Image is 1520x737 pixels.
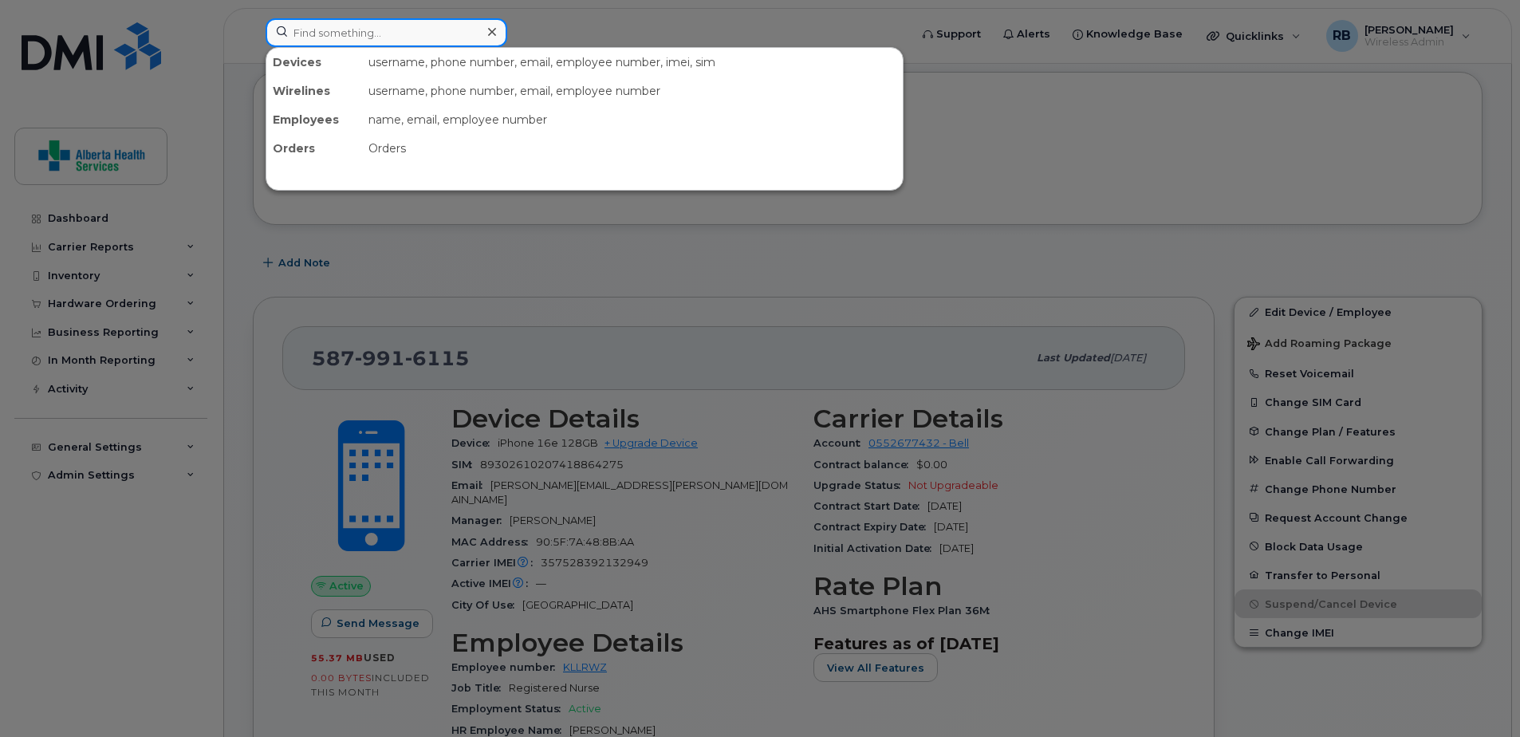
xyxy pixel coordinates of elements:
[362,48,903,77] div: username, phone number, email, employee number, imei, sim
[362,77,903,105] div: username, phone number, email, employee number
[266,48,362,77] div: Devices
[266,134,362,163] div: Orders
[362,134,903,163] div: Orders
[266,18,507,47] input: Find something...
[266,77,362,105] div: Wirelines
[362,105,903,134] div: name, email, employee number
[266,105,362,134] div: Employees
